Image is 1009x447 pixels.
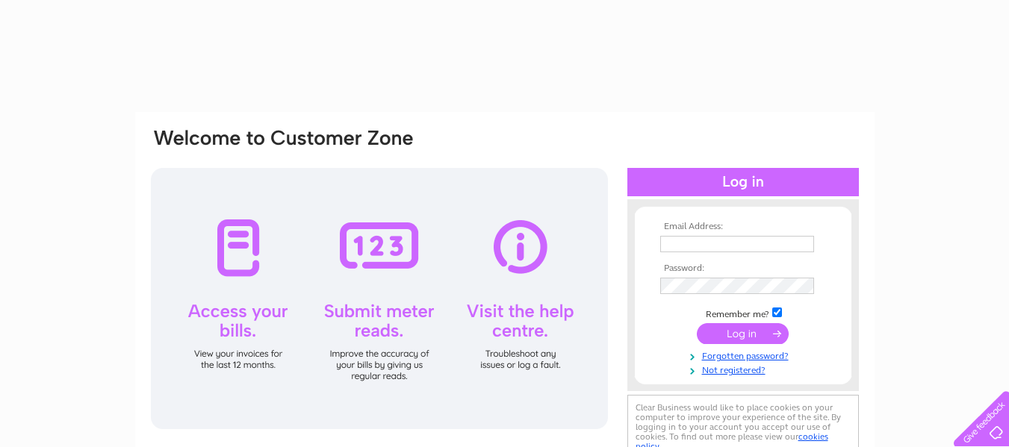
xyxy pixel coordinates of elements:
[656,305,830,320] td: Remember me?
[660,348,830,362] a: Forgotten password?
[660,362,830,376] a: Not registered?
[697,323,789,344] input: Submit
[656,222,830,232] th: Email Address:
[656,263,830,274] th: Password:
